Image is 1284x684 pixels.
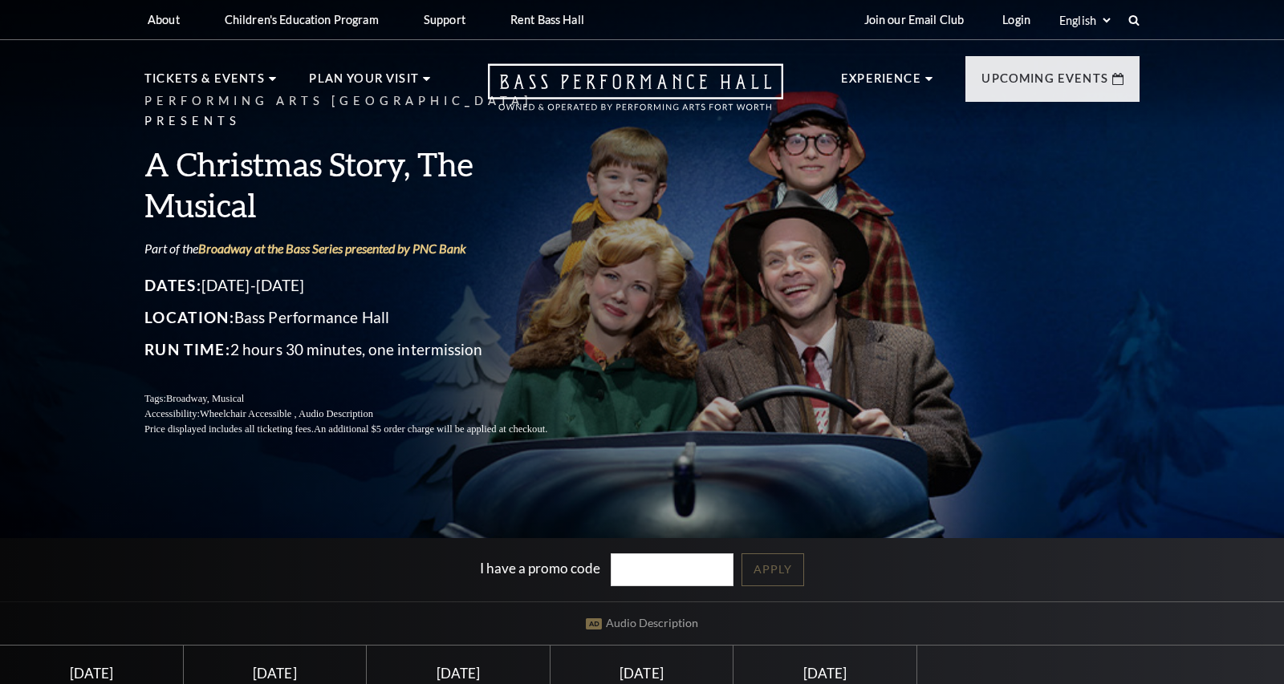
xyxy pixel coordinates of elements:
div: [DATE] [569,665,713,682]
div: [DATE] [19,665,164,682]
a: Broadway at the Bass Series presented by PNC Bank [198,241,466,256]
p: Rent Bass Hall [510,13,584,26]
span: An additional $5 order charge will be applied at checkout. [314,423,547,435]
p: About [148,13,180,26]
p: Support [424,13,465,26]
p: Part of the [144,240,586,257]
p: Experience [841,69,921,98]
div: [DATE] [386,665,530,682]
p: 2 hours 30 minutes, one intermission [144,337,586,362]
p: Accessibility: [144,407,586,422]
div: [DATE] [202,665,347,682]
label: I have a promo code [480,559,600,576]
p: Children's Education Program [225,13,379,26]
p: Upcoming Events [981,69,1108,98]
span: Location: [144,308,234,326]
span: Broadway, Musical [166,393,244,404]
p: Bass Performance Hall [144,305,586,330]
p: Tickets & Events [144,69,265,98]
p: Plan Your Visit [309,69,419,98]
p: Tags: [144,391,586,407]
h3: A Christmas Story, The Musical [144,144,586,225]
div: [DATE] [753,665,897,682]
select: Select: [1056,13,1113,28]
p: [DATE]-[DATE] [144,273,586,298]
span: Dates: [144,276,201,294]
p: Price displayed includes all ticketing fees. [144,422,586,437]
span: Run Time: [144,340,230,358]
span: Wheelchair Accessible , Audio Description [200,408,373,419]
